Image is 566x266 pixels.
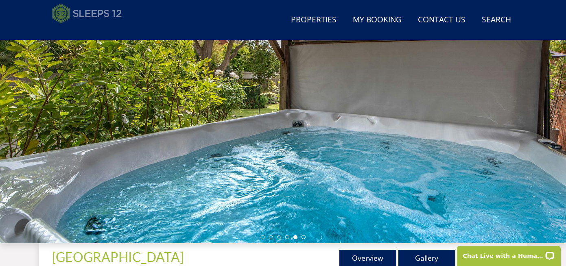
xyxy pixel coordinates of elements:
a: Gallery [398,250,455,266]
iframe: Customer reviews powered by Trustpilot [48,28,133,35]
a: Contact Us [415,11,469,29]
img: Sleeps 12 [52,3,122,24]
a: Properties [288,11,340,29]
a: Search [479,11,514,29]
iframe: LiveChat chat widget [452,240,566,266]
a: My Booking [350,11,405,29]
span: [GEOGRAPHIC_DATA] [52,249,184,265]
a: [GEOGRAPHIC_DATA] [52,249,186,265]
a: Overview [339,250,396,266]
